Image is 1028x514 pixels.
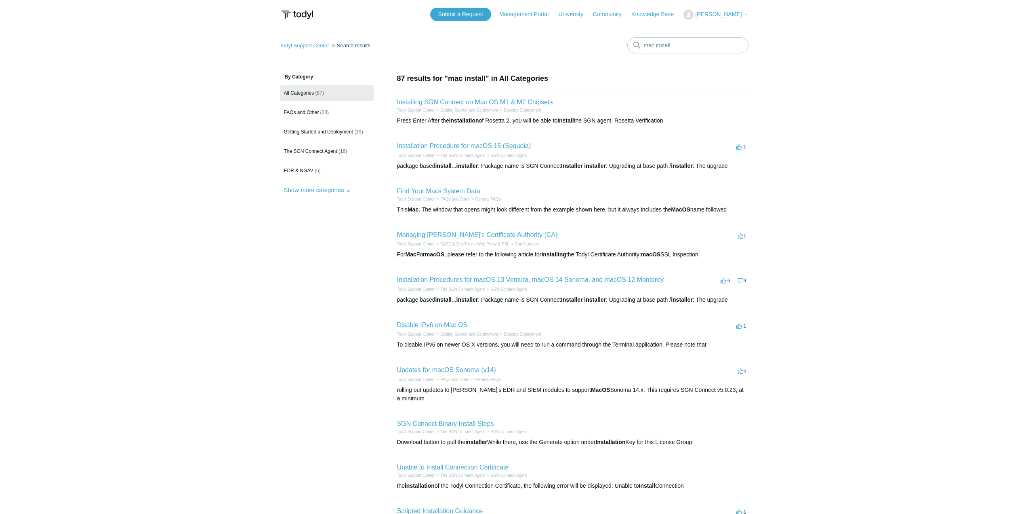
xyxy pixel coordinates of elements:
[397,242,435,246] a: Todyl Support Center
[284,110,319,115] span: FAQs and Other
[406,251,416,258] em: Mac
[440,473,485,478] a: The SGN Connect Agent
[280,105,374,120] a: FAQs and Other (23)
[280,163,374,178] a: EDR & NGAV (6)
[557,117,574,124] em: install
[430,8,491,21] a: Submit a Request
[280,7,314,22] img: Todyl Support Center Help Center home page
[397,438,748,446] div: Download button to pull the While there, use the Generate option under Key for this License Group
[593,10,630,19] a: Community
[397,107,435,113] li: Todyl Support Center
[736,144,746,150] span: -1
[397,250,748,259] div: For For , please refer to the following article for the Todyl Certificate Authority: SSL Inspection
[449,117,479,124] em: installation
[397,332,435,336] a: Todyl Support Center
[440,332,498,336] a: Getting Started and Deployment
[485,286,527,292] li: SGN Connect Agent
[591,387,610,393] em: MacOS
[435,241,509,247] li: SASE & ZeroTrust - Web Proxy & SSL
[498,107,541,113] li: Desktop Deployment
[485,152,527,159] li: SGN Connect Agent
[558,10,591,19] a: University
[475,377,500,382] a: General FAQs
[485,472,527,478] li: SGN Connect Agent
[280,42,329,49] a: Todyl Support Center
[435,377,469,383] li: FAQs and Other
[738,233,746,239] span: 1
[435,296,451,303] em: install
[408,206,418,213] em: Mac
[456,296,478,303] em: installer
[465,439,487,445] em: installer
[490,153,527,158] a: SGN Connect Agent
[435,152,485,159] li: The SGN Connect Agent
[440,377,469,382] a: FAQs and Other
[639,482,655,489] em: Install
[354,129,363,135] span: (19)
[561,163,583,169] em: Installer
[397,377,435,382] a: Todyl Support Center
[671,296,693,303] em: installer
[504,332,541,336] a: Desktop Deployment
[284,148,337,154] span: The SGN Connect Agent
[397,482,748,490] div: the of the Todyl Connection Certificate, the following error will be displayed: Unable to Connection
[397,331,435,337] li: Todyl Support Center
[397,231,558,238] a: Managing [PERSON_NAME]'s Certificate Authority (CA)
[595,439,625,445] em: Installation
[280,42,331,49] li: Todyl Support Center
[456,163,478,169] em: installer
[397,472,435,478] li: Todyl Support Center
[425,251,444,258] em: macOS
[561,296,583,303] em: Installer
[397,162,748,170] div: package based ... : Package name is SGN Connect : Upgrading at base path / : The upgrade
[315,90,324,96] span: (87)
[498,331,541,337] li: Desktop Deployment
[435,163,451,169] em: install
[397,196,435,202] li: Todyl Support Center
[584,296,606,303] em: installer
[738,277,746,283] span: 9
[435,331,498,337] li: Getting Started and Deployment
[397,377,435,383] li: Todyl Support Center
[435,196,469,202] li: FAQs and Other
[280,124,374,140] a: Getting Started and Deployment (19)
[397,286,435,292] li: Todyl Support Center
[499,10,557,19] a: Management Portal
[470,196,501,202] li: General FAQs
[490,287,527,292] a: SGN Connect Agent
[397,429,435,434] a: Todyl Support Center
[338,148,347,154] span: (18)
[397,276,664,283] a: Installation Procedures for macOS 13 Ventura, macOS 14 Sonoma, and macOS 12 Monterey
[397,142,531,149] a: Installation Procedure for macOS 15 (Sequoia)
[736,323,746,329] span: -1
[405,482,435,489] em: installation
[330,42,370,49] li: Search results
[397,73,748,84] h1: 87 results for "mac install" in All Categories
[397,464,509,471] a: Unable to Install Connection Certificate
[435,286,485,292] li: The SGN Connect Agent
[584,163,606,169] em: installer
[280,85,374,101] a: All Categories (87)
[515,242,539,246] a: Configuration
[435,429,485,435] li: The SGN Connect Agent
[627,37,748,53] input: Search
[397,99,553,106] a: Installing SGN Connect on Mac OS M1 & M2 Chipsets
[284,129,353,135] span: Getting Started and Deployment
[315,168,321,173] span: (6)
[631,10,682,19] a: Knowledge Base
[695,11,742,17] span: [PERSON_NAME]
[397,386,748,403] div: rolling out updates to [PERSON_NAME]'s EDR and SIEM modules to support Sonoma 14.x. This requires...
[397,116,748,125] div: Press Enter After the of Rosetta 2, you will be able to the SGN agent. Rosetta Verification
[397,205,748,214] div: This . The window that opens might look different from the example shown here, but it always incl...
[435,472,485,478] li: The SGN Connect Agent
[397,322,467,328] a: Disable IPv6 on Mac OS
[470,377,501,383] li: General FAQs
[683,10,748,20] button: [PERSON_NAME]
[721,277,731,283] span: -6
[284,90,314,96] span: All Categories
[440,287,485,292] a: The SGN Connect Agent
[280,144,374,159] a: The SGN Connect Agent (18)
[440,429,485,434] a: The SGN Connect Agent
[397,241,435,247] li: Todyl Support Center
[284,168,313,173] span: EDR & NGAV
